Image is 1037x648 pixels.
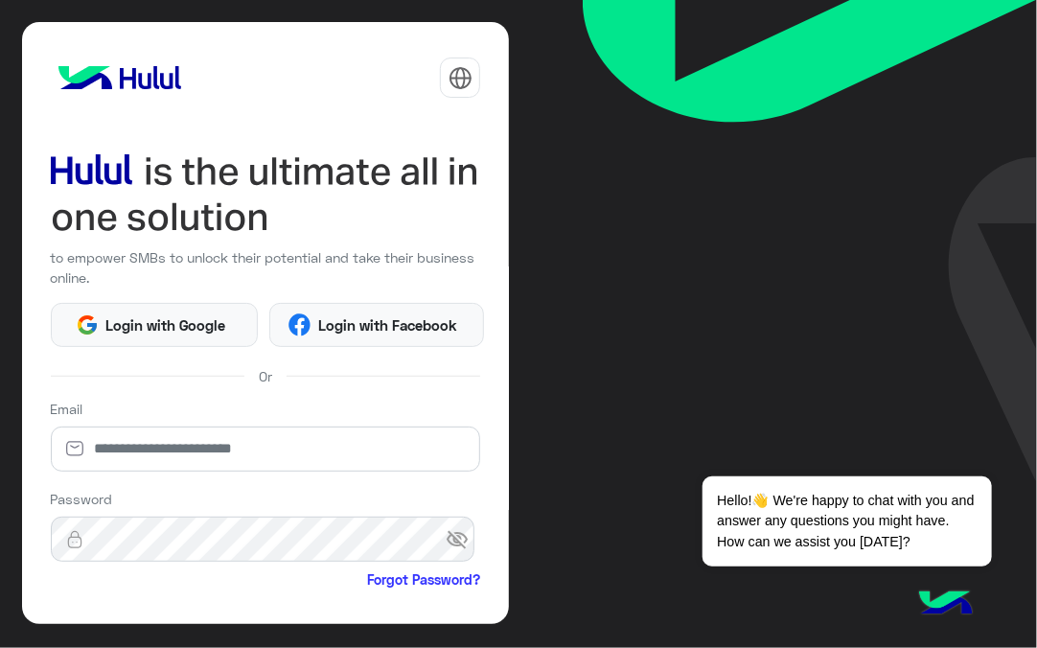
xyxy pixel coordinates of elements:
img: tab [449,66,472,90]
img: email [51,439,99,458]
span: Login with Facebook [311,314,464,336]
img: logo [51,58,189,97]
img: Facebook [288,313,311,336]
span: visibility_off [446,522,480,557]
img: hululLoginTitle_EN.svg [51,149,481,241]
img: lock [51,530,99,549]
span: Login with Google [99,314,233,336]
button: Login with Google [51,303,259,348]
img: hulul-logo.png [912,571,979,638]
label: Email [51,399,83,419]
label: Password [51,489,113,509]
span: Or [259,366,272,386]
a: Forgot Password? [367,569,480,590]
span: Hello!👋 We're happy to chat with you and answer any questions you might have. How can we assist y... [703,476,991,567]
button: Login with Facebook [269,303,484,348]
p: to empower SMBs to unlock their potential and take their business online. [51,247,481,289]
img: Google [76,313,99,336]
